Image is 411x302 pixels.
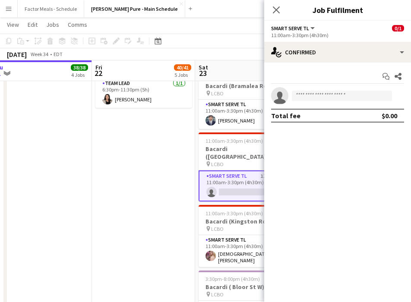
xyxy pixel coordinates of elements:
[382,111,397,120] div: $0.00
[199,283,295,291] h3: Bacardi ( Bloor St W)
[68,21,87,28] span: Comms
[205,210,263,217] span: 11:00am-3:30pm (4h30m)
[211,226,224,232] span: LCBO
[7,50,27,59] div: [DATE]
[54,51,63,57] div: EDT
[3,19,22,30] a: View
[199,217,295,225] h3: Bacardi (Kingston Rd)
[271,111,300,120] div: Total fee
[95,63,102,71] span: Fri
[71,72,88,78] div: 4 Jobs
[205,138,263,144] span: 11:00am-3:30pm (4h30m)
[392,25,404,31] span: 0/1
[174,64,191,71] span: 40/41
[199,82,295,90] h3: Bacardi (Bramalea Rd)
[199,170,295,201] app-card-role: Smart Serve TL1I3A0/111:00am-3:30pm (4h30m)
[43,19,63,30] a: Jobs
[64,19,91,30] a: Comms
[199,145,295,160] h3: Bacardi ([GEOGRAPHIC_DATA])
[24,19,41,30] a: Edit
[199,69,295,129] app-job-card: 11:00am-3:30pm (4h30m)1/1Bacardi (Bramalea Rd) LCBO1 RoleSmart Serve TL1/111:00am-3:30pm (4h30m)[...
[199,132,295,201] app-job-card: 11:00am-3:30pm (4h30m)0/1Bacardi ([GEOGRAPHIC_DATA]) LCBO1 RoleSmart Serve TL1I3A0/111:00am-3:30p...
[264,4,411,16] h3: Job Fulfilment
[211,291,224,298] span: LCBO
[199,100,295,129] app-card-role: Smart Serve TL1/111:00am-3:30pm (4h30m)[PERSON_NAME]
[264,42,411,63] div: Confirmed
[94,68,102,78] span: 22
[211,161,224,167] span: LCBO
[199,205,295,267] app-job-card: 11:00am-3:30pm (4h30m)1/1Bacardi (Kingston Rd) LCBO1 RoleSmart Serve TL1/111:00am-3:30pm (4h30m)[...
[271,25,316,31] button: Smart Serve TL
[46,21,59,28] span: Jobs
[28,21,38,28] span: Edit
[271,32,404,38] div: 11:00am-3:30pm (4h30m)
[84,0,185,17] button: [PERSON_NAME] Pure - Main Schedule
[71,64,88,71] span: 38/38
[211,90,224,97] span: LCBO
[18,0,84,17] button: Factor Meals - Schedule
[28,51,50,57] span: Week 34
[7,21,19,28] span: View
[174,72,191,78] div: 5 Jobs
[199,235,295,267] app-card-role: Smart Serve TL1/111:00am-3:30pm (4h30m)[DEMOGRAPHIC_DATA][PERSON_NAME]
[205,276,260,282] span: 3:30pm-8:00pm (4h30m)
[199,63,208,71] span: Sat
[95,79,192,108] app-card-role: Team Lead1/16:30pm-11:30pm (5h)[PERSON_NAME]
[197,68,208,78] span: 23
[271,25,309,31] span: Smart Serve TL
